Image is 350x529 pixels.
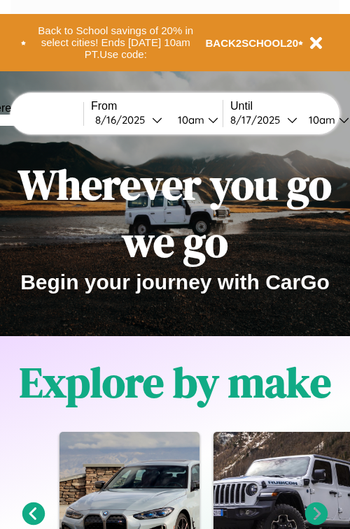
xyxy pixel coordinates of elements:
button: 10am [167,113,223,127]
label: From [91,100,223,113]
button: 8/16/2025 [91,113,167,127]
button: Back to School savings of 20% in select cities! Ends [DATE] 10am PT.Use code: [26,21,206,64]
b: BACK2SCHOOL20 [206,37,299,49]
div: 8 / 16 / 2025 [95,113,152,126]
div: 10am [171,113,208,126]
div: 10am [302,113,339,126]
div: 8 / 17 / 2025 [230,113,287,126]
h1: Explore by make [20,354,331,411]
